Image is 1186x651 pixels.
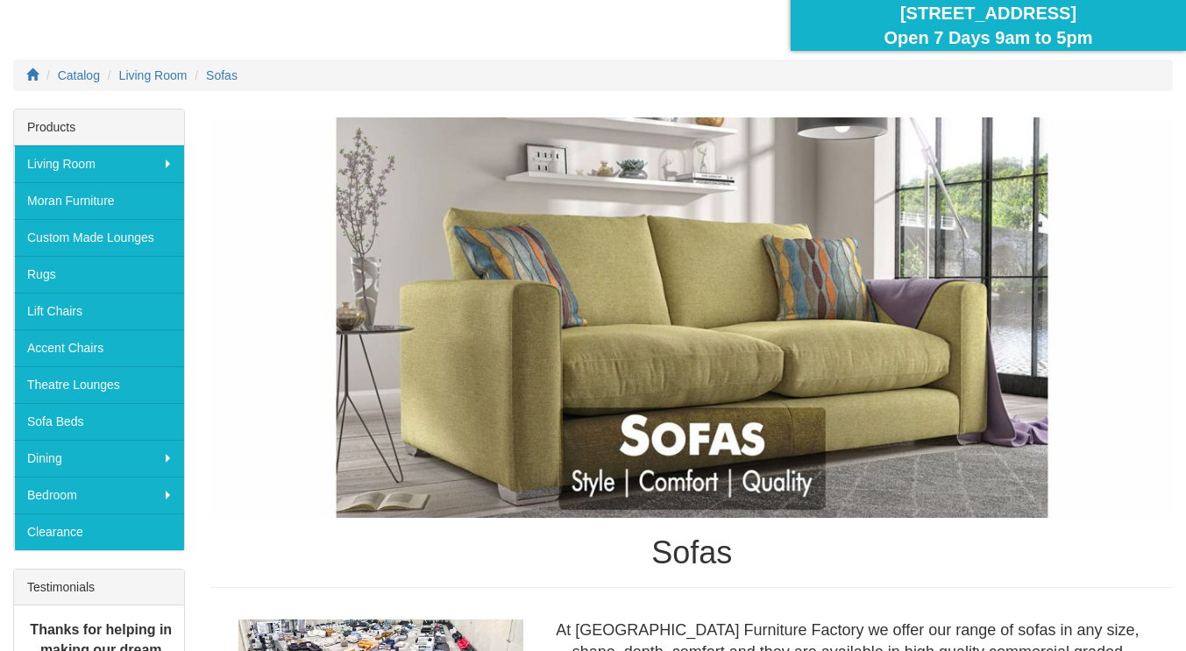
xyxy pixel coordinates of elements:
[14,256,184,293] a: Rugs
[119,68,188,82] a: Living Room
[211,117,1174,518] img: Sofas
[14,570,184,605] div: Testimonials
[14,366,184,403] a: Theatre Lounges
[14,110,184,145] div: Products
[14,182,184,219] a: Moran Furniture
[14,329,184,366] a: Accent Chairs
[14,403,184,440] a: Sofa Beds
[14,477,184,513] a: Bedroom
[206,68,238,82] a: Sofas
[211,535,1174,570] h1: Sofas
[14,513,184,550] a: Clearance
[58,68,100,82] a: Catalog
[14,440,184,477] a: Dining
[14,293,184,329] a: Lift Chairs
[14,219,184,256] a: Custom Made Lounges
[14,145,184,182] a: Living Room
